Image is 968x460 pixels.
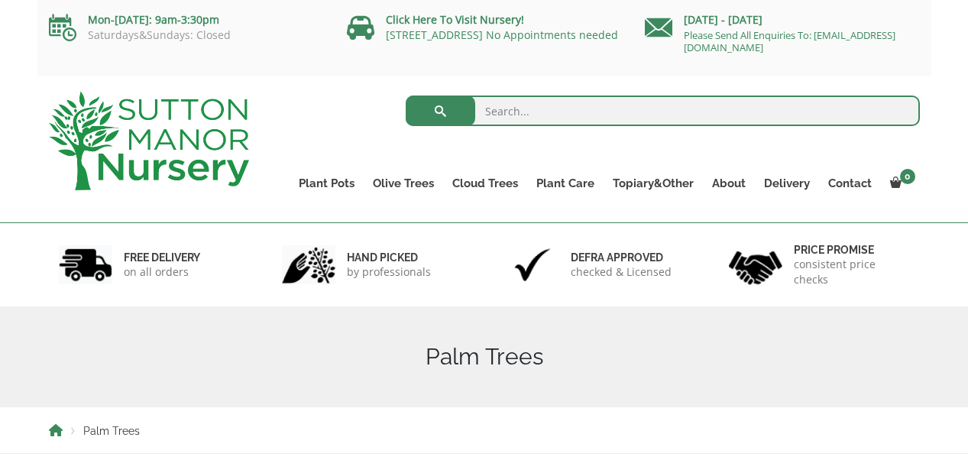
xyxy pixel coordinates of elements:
a: About [703,173,755,194]
a: Cloud Trees [443,173,527,194]
img: 1.jpg [59,245,112,284]
a: [STREET_ADDRESS] No Appointments needed [386,28,618,42]
nav: Breadcrumbs [49,424,920,436]
a: Plant Pots [290,173,364,194]
p: Mon-[DATE]: 9am-3:30pm [49,11,324,29]
span: 0 [900,169,915,184]
a: Plant Care [527,173,604,194]
a: 0 [881,173,920,194]
a: Topiary&Other [604,173,703,194]
p: on all orders [124,264,200,280]
a: Contact [819,173,881,194]
h6: hand picked [347,251,431,264]
img: 2.jpg [282,245,335,284]
img: 4.jpg [729,241,782,288]
a: Delivery [755,173,819,194]
a: Please Send All Enquiries To: [EMAIL_ADDRESS][DOMAIN_NAME] [684,28,895,54]
p: consistent price checks [794,257,910,287]
h6: FREE DELIVERY [124,251,200,264]
h6: Defra approved [571,251,672,264]
p: checked & Licensed [571,264,672,280]
p: by professionals [347,264,431,280]
img: logo [49,92,249,190]
a: Olive Trees [364,173,443,194]
p: [DATE] - [DATE] [645,11,920,29]
img: 3.jpg [506,245,559,284]
input: Search... [406,96,920,126]
span: Palm Trees [83,425,140,437]
a: Click Here To Visit Nursery! [386,12,524,27]
h6: Price promise [794,243,910,257]
p: Saturdays&Sundays: Closed [49,29,324,41]
h1: Palm Trees [49,343,920,371]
